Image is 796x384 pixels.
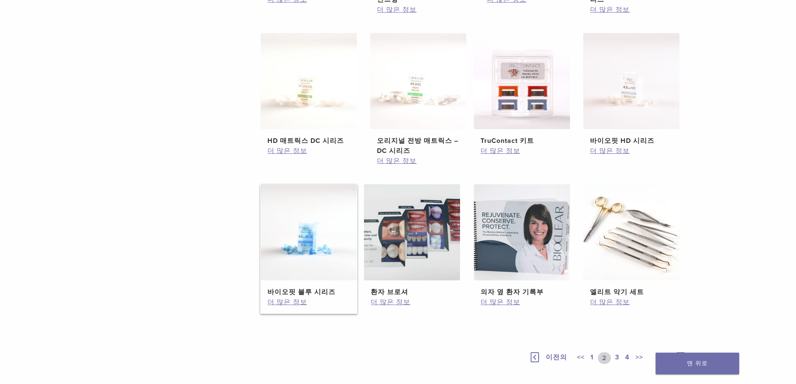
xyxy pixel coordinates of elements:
a: 바이오핏 HD 시리즈바이오핏 HD 시리즈 [583,33,680,146]
a: 더 많은 정보 [590,146,673,156]
font: 더 많은 정보 [377,5,417,14]
font: 의자 옆 환자 기록부 [481,288,544,296]
font: 더 많은 정보 [377,157,417,165]
font: 1 [590,353,594,361]
font: 더 많은 정보 [267,298,307,306]
img: 바이오핏 블루 시리즈 [261,184,357,280]
a: 더 많은 정보 [481,297,563,307]
font: 이전의 [546,353,567,361]
a: 맨 위로 [656,353,739,374]
font: 엘리트 악기 세트 [590,288,644,296]
a: 더 많은 정보 [481,146,563,156]
font: >> [636,353,643,361]
img: 의자 옆 환자 기록부 [474,184,570,280]
img: 환자 브로셔 [364,184,460,280]
font: 환자 브로셔 [371,288,408,296]
a: 바이오핏 블루 시리즈바이오핏 블루 시리즈 [260,184,358,297]
img: TruContact 키트 [474,33,570,129]
a: 엘리트 악기 세트엘리트 악기 세트 [583,184,680,297]
a: 의자 옆 환자 기록부의자 옆 환자 기록부 [473,184,571,297]
a: TruContact 키트TruContact 키트 [473,33,571,146]
font: 더 많은 정보 [590,298,630,306]
img: 엘리트 악기 세트 [583,184,679,280]
font: 더 많은 정보 [371,298,410,306]
font: 더 많은 정보 [481,298,520,306]
a: 더 많은 정보 [590,5,673,15]
a: 더 많은 정보 [267,146,350,156]
a: 더 많은 정보 [377,156,460,166]
a: 더 많은 정보 [377,5,460,15]
font: 더 많은 정보 [590,147,630,155]
a: HD 매트릭스 DC 시리즈HD 매트릭스 DC 시리즈 [260,33,358,146]
font: 더 많은 정보 [590,5,630,14]
a: 더 많은 정보 [371,297,453,307]
img: 바이오핏 HD 시리즈 [583,33,679,129]
a: 더 많은 정보 [590,297,673,307]
font: 더 많은 정보 [481,147,520,155]
font: 2 [602,354,607,362]
font: HD 매트릭스 DC 시리즈 [267,137,344,145]
a: 환자 브로셔환자 브로셔 [364,184,461,297]
font: 바이오핏 블루 시리즈 [267,288,336,296]
img: HD 매트릭스 DC 시리즈 [261,33,357,129]
font: TruContact 키트 [481,137,534,145]
font: 맨 위로 [687,360,708,367]
font: 더 많은 정보 [267,147,307,155]
a: 더 많은 정보 [267,297,350,307]
img: 오리지널 전방 매트릭스 - DC 시리즈 [370,33,466,129]
font: 바이오핏 HD 시리즈 [590,137,654,145]
a: 오리지널 전방 매트릭스 - DC 시리즈오리지널 전방 매트릭스 – DC 시리즈 [370,33,467,156]
font: 4 [625,353,630,361]
font: 오리지널 전방 매트릭스 – DC 시리즈 [377,137,458,155]
font: << [577,353,585,361]
font: 3 [615,353,619,361]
